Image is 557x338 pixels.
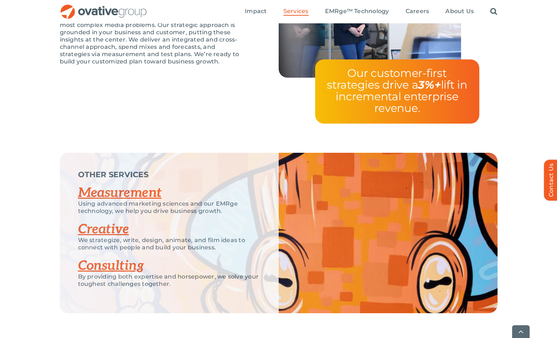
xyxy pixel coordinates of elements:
strong: 3%+ [418,78,441,92]
p: OTHER SERVICES [78,171,260,178]
span: EMRge™ Technology [325,8,389,15]
p: We strategize, write, design, animate, and film ideas to connect with people and build your busin... [78,237,260,251]
span: Careers [406,8,429,15]
a: Careers [406,8,429,16]
span: Impact [245,8,267,15]
a: Services [283,8,309,16]
p: Our media experts provide—you guessed it—strategic, actionable, and measurable guidance for your ... [60,7,242,65]
a: About Us [445,8,474,16]
a: Creative [78,221,129,237]
a: Search [490,8,497,16]
p: Using advanced marketing sciences and our EMRge technology, we help you drive business growth. [78,200,260,215]
span: Services [283,8,309,15]
a: EMRge™ Technology [325,8,389,16]
a: Consulting [78,258,144,274]
a: Measurement [78,185,162,201]
a: Impact [245,8,267,16]
span: Our customer-first strategies drive a lift in incremental enterprise revenue. [327,66,467,115]
a: OG_Full_horizontal_RGB [60,4,147,11]
span: About Us [445,8,474,15]
p: By providing both expertise and horsepower, we solve your toughest challenges together. [78,273,260,288]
